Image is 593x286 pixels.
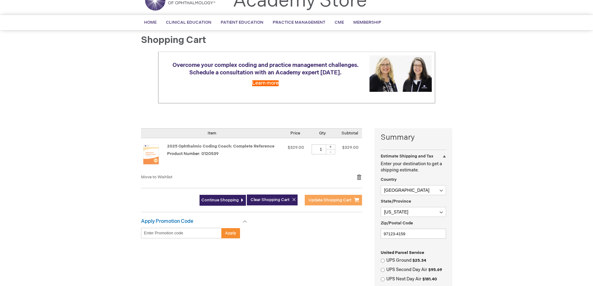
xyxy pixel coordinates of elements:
span: Country [381,177,397,182]
span: Clinical Education [166,20,211,25]
p: Enter your destination to get a shipping estimate. [381,161,446,173]
a: 2025 Ophthalmic Coding Coach: Complete Reference [141,144,167,168]
strong: Estimate Shipping and Tax [381,154,433,159]
a: Continue Shopping [200,195,246,206]
span: State/Province [381,199,411,204]
input: Enter Promotion code [141,228,222,238]
a: Move to Wishlist [141,175,172,180]
span: $181.40 [422,277,437,282]
span: Price [290,131,300,136]
span: CME [335,20,344,25]
span: United Parcel Service [381,250,424,255]
span: Item [208,131,216,136]
span: Apply [225,231,236,236]
span: Membership [353,20,381,25]
span: Zip/Postal Code [381,221,413,226]
span: Patient Education [221,20,263,25]
span: Home [144,20,157,25]
img: 2025 Ophthalmic Coding Coach: Complete Reference [141,144,161,164]
span: Continue Shopping [201,198,239,203]
span: Practice Management [273,20,325,25]
label: UPS Ground [386,257,446,264]
span: $25.34 [412,258,426,263]
span: Qty [319,131,326,136]
button: Update Shopping Cart [305,195,362,205]
img: Schedule a consultation with an Academy expert today [369,55,432,92]
label: UPS Second Day Air [386,267,446,273]
span: Product Number: 0120539 [167,151,219,156]
strong: Summary [381,132,446,143]
span: Subtotal [341,131,358,136]
span: $329.00 [342,145,359,150]
span: Update Shopping Cart [308,198,351,203]
span: $95.69 [428,267,442,272]
div: - [326,149,335,154]
span: $329.00 [288,145,304,150]
strong: Apply Promotion Code [141,218,193,224]
a: Learn more [252,80,279,86]
button: Apply [221,228,240,238]
div: + [326,144,335,150]
button: Clear Shopping Cart [247,195,298,205]
span: Shopping Cart [141,35,206,46]
input: Qty [312,144,330,154]
a: 2025 Ophthalmic Coding Coach: Complete Reference [167,144,275,149]
span: Overcome your complex coding and practice management challenges. Schedule a consultation with an ... [172,62,359,76]
span: Clear Shopping Cart [251,197,289,202]
label: UPS Next Day Air [386,276,446,282]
